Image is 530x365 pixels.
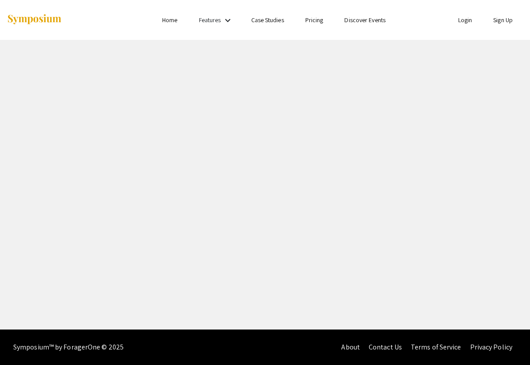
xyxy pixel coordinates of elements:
[411,342,461,352] a: Terms of Service
[369,342,402,352] a: Contact Us
[222,15,233,26] mat-icon: Expand Features list
[493,16,513,24] a: Sign Up
[341,342,360,352] a: About
[199,16,221,24] a: Features
[470,342,512,352] a: Privacy Policy
[344,16,386,24] a: Discover Events
[7,14,62,26] img: Symposium by ForagerOne
[251,16,284,24] a: Case Studies
[162,16,177,24] a: Home
[305,16,323,24] a: Pricing
[13,330,124,365] div: Symposium™ by ForagerOne © 2025
[458,16,472,24] a: Login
